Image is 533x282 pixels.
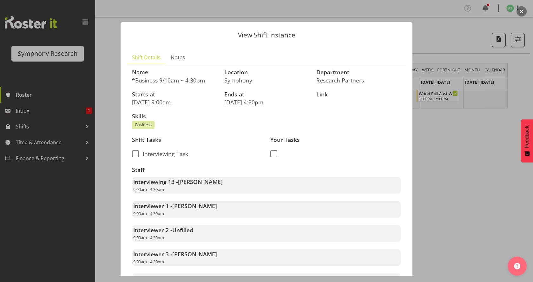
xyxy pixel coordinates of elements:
[172,226,193,234] span: Unfilled
[316,91,401,98] h3: Link
[133,235,164,240] span: 9:00am - 4:30pm
[521,119,533,162] button: Feedback - Show survey
[133,274,220,282] strong: Interviewing 4 -
[132,69,217,75] h3: Name
[132,113,401,120] h3: Skills
[132,91,217,98] h3: Starts at
[316,77,401,84] p: Research Partners
[224,91,309,98] h3: Ends at
[178,178,223,186] span: [PERSON_NAME]
[316,69,401,75] h3: Department
[132,77,217,84] p: *Business 9/10am ~ 4:30pm
[133,187,164,192] span: 9:00am - 4:30pm
[270,137,401,143] h3: Your Tasks
[175,274,220,282] span: [PERSON_NAME]
[224,77,309,84] p: Symphony
[127,32,406,38] p: View Shift Instance
[514,263,520,269] img: help-xxl-2.png
[171,54,185,61] span: Notes
[133,259,164,265] span: 9:00am - 4:30pm
[132,137,263,143] h3: Shift Tasks
[135,122,152,128] span: Business
[224,69,309,75] h3: Location
[139,150,188,157] span: Interviewing Task
[133,178,223,186] strong: Interviewing 13 -
[133,226,193,234] strong: Interviewer 2 -
[132,167,401,173] h3: Staff
[172,202,217,210] span: [PERSON_NAME]
[132,99,217,106] p: [DATE] 9:00am
[133,211,164,216] span: 9:00am - 4:30pm
[172,250,217,258] span: [PERSON_NAME]
[524,126,530,148] span: Feedback
[224,99,309,106] p: [DATE] 4:30pm
[133,250,217,258] strong: Interviewer 3 -
[133,202,217,210] strong: Interviewer 1 -
[132,54,161,61] span: Shift Details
